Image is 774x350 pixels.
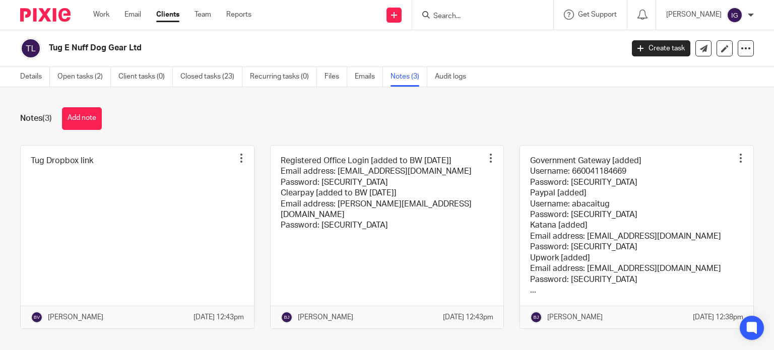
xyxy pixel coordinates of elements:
[62,107,102,130] button: Add note
[93,10,109,20] a: Work
[632,40,690,56] a: Create task
[118,67,173,87] a: Client tasks (0)
[727,7,743,23] img: svg%3E
[20,113,52,124] h1: Notes
[281,311,293,323] img: svg%3E
[355,67,383,87] a: Emails
[57,67,111,87] a: Open tasks (2)
[195,10,211,20] a: Team
[180,67,242,87] a: Closed tasks (23)
[20,38,41,59] img: svg%3E
[124,10,141,20] a: Email
[250,67,317,87] a: Recurring tasks (0)
[226,10,251,20] a: Reports
[391,67,427,87] a: Notes (3)
[693,312,743,322] p: [DATE] 12:38pm
[156,10,179,20] a: Clients
[435,67,474,87] a: Audit logs
[20,8,71,22] img: Pixie
[298,312,353,322] p: [PERSON_NAME]
[325,67,347,87] a: Files
[42,114,52,122] span: (3)
[432,12,523,21] input: Search
[193,312,244,322] p: [DATE] 12:43pm
[530,311,542,323] img: svg%3E
[578,11,617,18] span: Get Support
[443,312,493,322] p: [DATE] 12:43pm
[31,311,43,323] img: svg%3E
[666,10,722,20] p: [PERSON_NAME]
[49,43,503,53] h2: Tug E Nuff Dog Gear Ltd
[48,312,103,322] p: [PERSON_NAME]
[20,67,50,87] a: Details
[547,312,603,322] p: [PERSON_NAME]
